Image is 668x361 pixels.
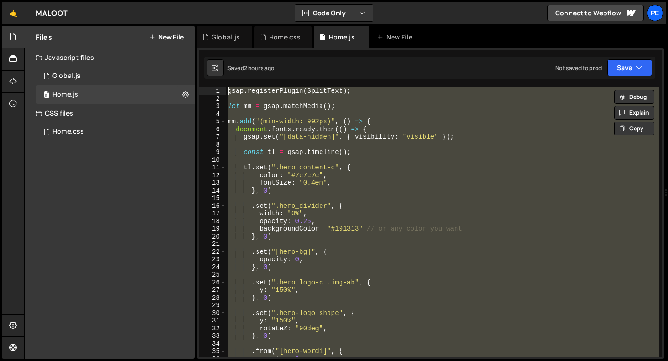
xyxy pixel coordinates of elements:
div: 9 [199,148,226,156]
div: 29 [199,302,226,309]
h2: Files [36,32,52,42]
div: Saved [227,64,275,72]
div: 24 [199,264,226,271]
div: 6 [199,126,226,134]
div: 31 [199,317,226,325]
div: 28 [199,294,226,302]
div: CSS files [25,104,195,122]
div: 18 [199,218,226,226]
div: 2 hours ago [244,64,275,72]
div: 30 [199,309,226,317]
a: 🤙 [2,2,25,24]
div: 35 [199,348,226,355]
div: Home.js [52,90,78,99]
div: 16 [199,202,226,210]
div: 1 [199,87,226,95]
div: 17 [199,210,226,218]
button: New File [149,33,184,41]
div: Global.js [212,32,240,42]
div: 25 [199,271,226,279]
div: 32 [199,325,226,333]
button: Explain [614,106,654,120]
button: Copy [614,122,654,135]
div: Global.js [52,72,81,80]
div: 26 [199,279,226,287]
div: 13 [199,179,226,187]
div: 20 [199,233,226,241]
a: Connect to Webflow [547,5,644,21]
button: Save [607,59,652,76]
div: New File [377,32,416,42]
a: Pe [647,5,663,21]
div: Home.css [52,128,84,136]
div: Javascript files [25,48,195,67]
div: Home.css [269,32,301,42]
span: 0 [44,92,49,99]
div: 16127/43325.js [36,67,195,85]
div: Not saved to prod [555,64,602,72]
div: 10 [199,156,226,164]
div: 33 [199,332,226,340]
div: 5 [199,118,226,126]
div: 7 [199,133,226,141]
div: Home.js [329,32,355,42]
div: 11 [199,164,226,172]
div: 27 [199,286,226,294]
button: Code Only [295,5,373,21]
div: 19 [199,225,226,233]
div: 23 [199,256,226,264]
div: 16127/43667.css [36,122,195,141]
div: 4 [199,110,226,118]
div: MALOOT [36,7,68,19]
div: 21 [199,240,226,248]
button: Debug [614,90,654,104]
div: 15 [199,194,226,202]
div: 12 [199,172,226,180]
div: 8 [199,141,226,149]
div: 2 [199,95,226,103]
div: 34 [199,340,226,348]
div: 22 [199,248,226,256]
div: 3 [199,103,226,110]
div: 14 [199,187,226,195]
div: 16127/43336.js [36,85,195,104]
